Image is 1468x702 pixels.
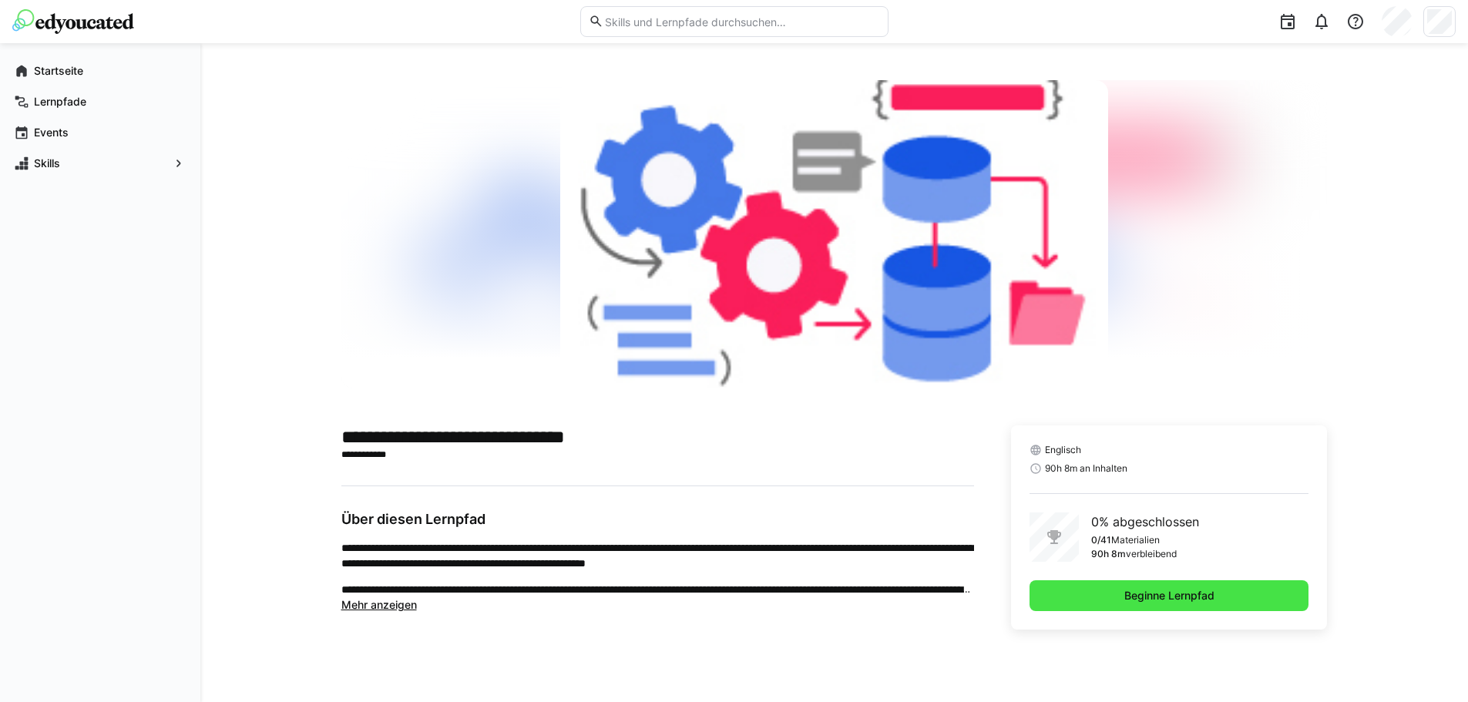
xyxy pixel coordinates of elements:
[1091,548,1126,560] p: 90h 8m
[1091,534,1111,546] p: 0/41
[1045,444,1081,456] span: Englisch
[341,511,974,528] h3: Über diesen Lernpfad
[1030,580,1309,611] button: Beginne Lernpfad
[1111,534,1160,546] p: Materialien
[1126,548,1177,560] p: verbleibend
[1045,462,1127,475] span: 90h 8m an Inhalten
[603,15,879,29] input: Skills und Lernpfade durchsuchen…
[1122,588,1217,603] span: Beginne Lernpfad
[1091,512,1199,531] p: 0% abgeschlossen
[341,598,417,611] span: Mehr anzeigen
